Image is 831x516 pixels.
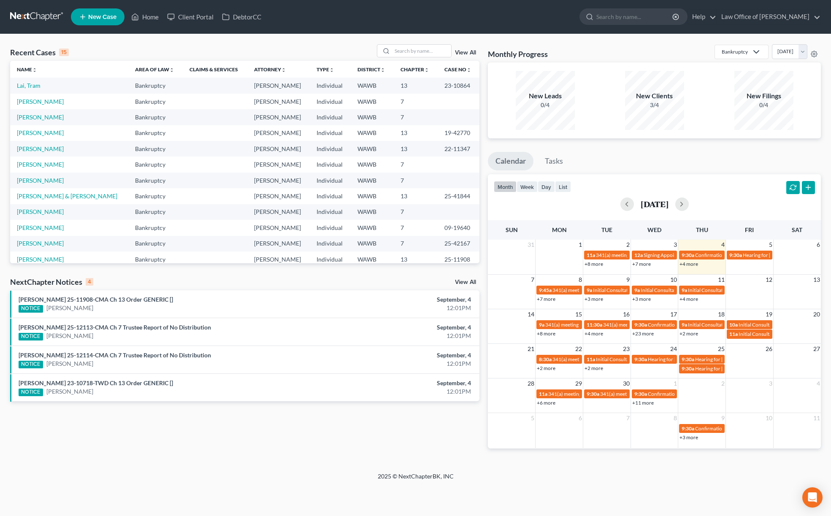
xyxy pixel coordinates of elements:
[729,331,738,337] span: 11a
[632,400,654,406] a: +11 more
[455,50,476,56] a: View All
[394,236,438,251] td: 7
[720,413,725,423] span: 9
[394,188,438,204] td: 13
[695,365,761,372] span: Hearing for [PERSON_NAME]
[438,236,480,251] td: 25-42167
[351,78,394,93] td: WAWB
[438,220,480,235] td: 09-19640
[552,226,567,233] span: Mon
[351,173,394,188] td: WAWB
[739,331,811,337] span: Initial Consultation Appointment
[622,344,631,354] span: 23
[438,141,480,157] td: 22-11347
[17,208,64,215] a: [PERSON_NAME]
[603,321,729,328] span: 341(a) meeting for [PERSON_NAME] & [PERSON_NAME]
[488,152,533,170] a: Calendar
[585,261,603,267] a: +8 more
[634,321,647,328] span: 9:30a
[438,125,480,141] td: 19-42770
[539,287,552,293] span: 9:45a
[380,68,385,73] i: unfold_more
[218,9,265,24] a: DebtorCC
[310,236,351,251] td: Individual
[163,9,218,24] a: Client Portal
[717,309,725,319] span: 18
[734,101,793,109] div: 0/4
[128,78,183,93] td: Bankruptcy
[183,61,247,78] th: Claims & Services
[128,94,183,109] td: Bankruptcy
[17,161,64,168] a: [PERSON_NAME]
[128,251,183,267] td: Bankruptcy
[587,287,592,293] span: 9a
[648,356,758,362] span: Hearing for [PERSON_NAME] & [PERSON_NAME]
[310,141,351,157] td: Individual
[622,309,631,319] span: 16
[696,226,708,233] span: Thu
[128,141,183,157] td: Bankruptcy
[310,251,351,267] td: Individual
[394,125,438,141] td: 13
[19,324,211,331] a: [PERSON_NAME] 25-12113-CMA Ch 7 Trustee Report of No Distribution
[175,472,656,487] div: 2025 © NextChapterBK, INC
[682,321,687,328] span: 9a
[310,94,351,109] td: Individual
[634,287,640,293] span: 9a
[494,181,517,192] button: month
[574,378,583,389] span: 29
[438,251,480,267] td: 25-11908
[669,275,678,285] span: 10
[538,181,555,192] button: day
[326,351,471,359] div: September, 4
[516,101,575,109] div: 0/4
[722,48,748,55] div: Bankruptcy
[717,9,820,24] a: Law Office of [PERSON_NAME]
[19,296,173,303] a: [PERSON_NAME] 25-11908-CMA Ch 13 Order GENERIC []
[394,94,438,109] td: 7
[632,330,654,337] a: +23 more
[19,305,43,313] div: NOTICE
[647,226,661,233] span: Wed
[394,78,438,93] td: 13
[394,157,438,172] td: 7
[247,94,310,109] td: [PERSON_NAME]
[17,129,64,136] a: [PERSON_NAME]
[351,251,394,267] td: WAWB
[17,256,64,263] a: [PERSON_NAME]
[135,66,174,73] a: Area of Lawunfold_more
[734,91,793,101] div: New Filings
[392,45,451,57] input: Search by name...
[679,434,698,440] a: +3 more
[765,413,773,423] span: 10
[578,413,583,423] span: 6
[600,391,682,397] span: 341(a) meeting for [PERSON_NAME]
[310,173,351,188] td: Individual
[351,220,394,235] td: WAWB
[682,287,687,293] span: 9a
[128,188,183,204] td: Bankruptcy
[46,387,93,396] a: [PERSON_NAME]
[743,252,809,258] span: Hearing for [PERSON_NAME]
[816,378,821,389] span: 4
[59,49,69,56] div: 15
[247,236,310,251] td: [PERSON_NAME]
[88,14,116,20] span: New Case
[648,321,744,328] span: Confirmation hearing for [PERSON_NAME]
[17,66,37,73] a: Nameunfold_more
[648,391,788,397] span: Confirmation hearing for [PERSON_NAME] & [PERSON_NAME]
[673,240,678,250] span: 3
[625,91,684,101] div: New Clients
[625,240,631,250] span: 2
[351,109,394,125] td: WAWB
[17,240,64,247] a: [PERSON_NAME]
[537,400,555,406] a: +6 more
[516,91,575,101] div: New Leads
[729,252,742,258] span: 9:30a
[578,240,583,250] span: 1
[792,226,802,233] span: Sat
[527,309,535,319] span: 14
[128,220,183,235] td: Bankruptcy
[765,309,773,319] span: 19
[10,47,69,57] div: Recent Cases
